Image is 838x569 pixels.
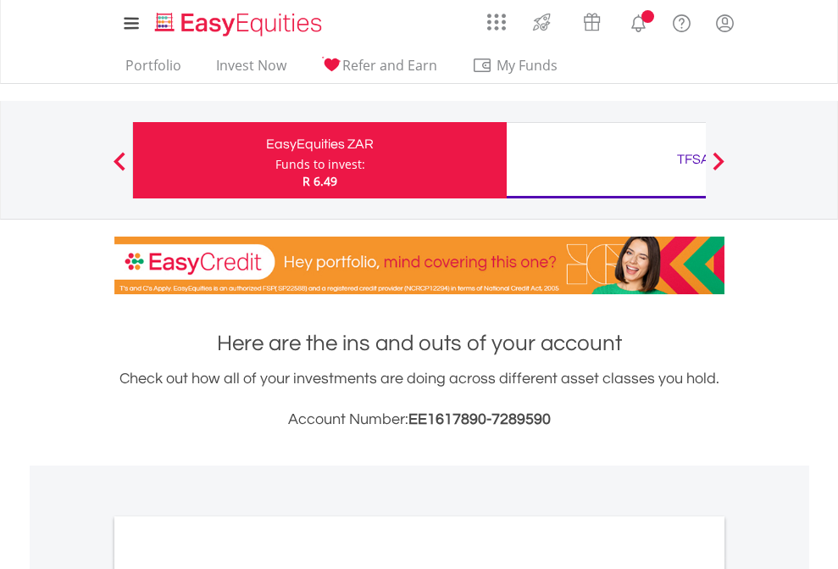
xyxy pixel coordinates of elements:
span: EE1617890-7289590 [408,411,551,427]
a: Notifications [617,4,660,38]
span: Refer and Earn [342,56,437,75]
h1: Here are the ins and outs of your account [114,328,724,359]
a: Refer and Earn [314,57,444,83]
a: Portfolio [119,57,188,83]
button: Next [702,160,735,177]
a: FAQ's and Support [660,4,703,38]
h3: Account Number: [114,408,724,432]
a: Invest Now [209,57,293,83]
div: EasyEquities ZAR [143,132,497,156]
a: My Profile [703,4,746,42]
img: EasyCredit Promotion Banner [114,237,724,294]
span: R 6.49 [302,173,337,189]
a: Vouchers [567,4,617,36]
button: Previous [103,160,136,177]
span: My Funds [472,54,583,76]
img: grid-menu-icon.svg [487,13,506,31]
a: AppsGrid [476,4,517,31]
img: thrive-v2.svg [528,8,556,36]
a: Home page [148,4,329,38]
img: EasyEquities_Logo.png [152,10,329,38]
img: vouchers-v2.svg [578,8,606,36]
div: Funds to invest: [275,156,365,173]
div: Check out how all of your investments are doing across different asset classes you hold. [114,367,724,432]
